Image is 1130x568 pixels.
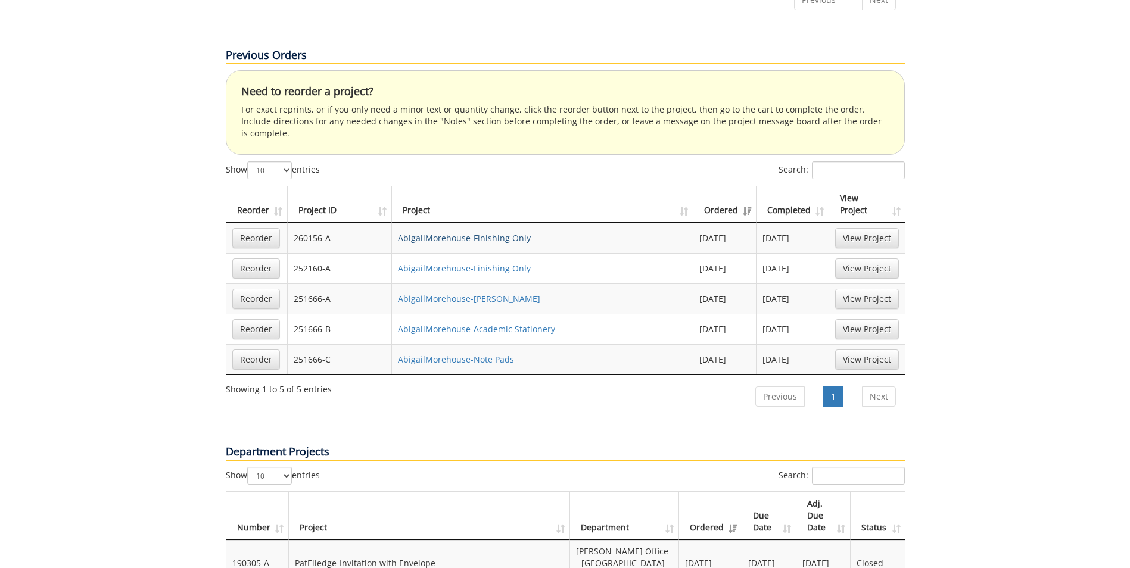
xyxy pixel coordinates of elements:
th: View Project: activate to sort column ascending [829,186,905,223]
td: [DATE] [757,223,829,253]
th: Reorder: activate to sort column ascending [226,186,288,223]
a: Reorder [232,319,280,339]
a: Next [862,386,896,407]
td: 251666-B [288,314,393,344]
a: AbigailMorehouse-Note Pads [398,354,514,365]
a: View Project [835,349,899,370]
select: Showentries [247,467,292,485]
a: View Project [835,258,899,279]
td: [DATE] [693,314,757,344]
th: Project: activate to sort column ascending [289,492,571,540]
a: AbigailMorehouse-[PERSON_NAME] [398,293,540,304]
td: [DATE] [757,253,829,283]
th: Completed: activate to sort column ascending [757,186,829,223]
a: AbigailMorehouse-Finishing Only [398,232,531,244]
label: Show entries [226,467,320,485]
p: Previous Orders [226,48,905,64]
a: View Project [835,319,899,339]
td: [DATE] [693,344,757,374]
a: AbigailMorehouse-Finishing Only [398,263,531,274]
td: 251666-C [288,344,393,374]
p: Department Projects [226,444,905,461]
th: Ordered: activate to sort column ascending [693,186,757,223]
select: Showentries [247,161,292,179]
th: Project ID: activate to sort column ascending [288,186,393,223]
a: Previous [755,386,805,407]
a: Reorder [232,258,280,279]
h4: Need to reorder a project? [241,86,889,98]
input: Search: [812,161,905,179]
td: [DATE] [757,314,829,344]
label: Show entries [226,161,320,179]
td: 252160-A [288,253,393,283]
th: Due Date: activate to sort column ascending [742,492,796,540]
a: Reorder [232,228,280,248]
a: 1 [823,386,843,407]
td: [DATE] [757,344,829,374]
a: View Project [835,228,899,248]
td: [DATE] [693,283,757,314]
th: Status: activate to sort column ascending [851,492,905,540]
td: 260156-A [288,223,393,253]
th: Department: activate to sort column ascending [570,492,679,540]
p: For exact reprints, or if you only need a minor text or quantity change, click the reorder button... [241,104,889,139]
td: [DATE] [693,253,757,283]
div: Showing 1 to 5 of 5 entries [226,379,332,395]
th: Adj. Due Date: activate to sort column ascending [796,492,851,540]
label: Search: [779,467,905,485]
td: [DATE] [693,223,757,253]
td: 251666-A [288,283,393,314]
a: Reorder [232,349,280,370]
td: [DATE] [757,283,829,314]
input: Search: [812,467,905,485]
a: View Project [835,289,899,309]
th: Number: activate to sort column ascending [226,492,289,540]
th: Project: activate to sort column ascending [392,186,693,223]
a: AbigailMorehouse-Academic Stationery [398,323,555,335]
th: Ordered: activate to sort column ascending [679,492,742,540]
a: Reorder [232,289,280,309]
label: Search: [779,161,905,179]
